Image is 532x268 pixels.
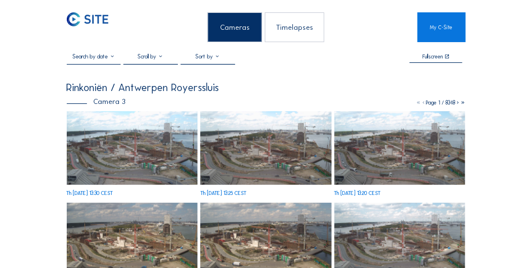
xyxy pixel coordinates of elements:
span: Page 1 / 8348 [426,99,456,106]
div: Fullscreen [423,54,443,59]
a: C-SITE Logo [67,12,114,42]
img: C-SITE Logo [67,12,108,26]
img: image_52706580 [200,111,332,185]
div: Th [DATE] 13:30 CEST [67,190,113,196]
img: image_52706641 [67,111,198,185]
a: My C-Site [418,12,465,42]
div: Camera 3 [67,98,126,105]
div: Th [DATE] 13:20 CEST [334,190,381,196]
input: Search by date 󰅀 [67,53,121,60]
div: Th [DATE] 13:25 CEST [200,190,246,196]
div: Cameras [208,12,262,42]
div: Rinkoniën / Antwerpen Royerssluis [67,83,219,93]
div: Timelapses [265,12,324,42]
img: image_52706429 [334,111,466,185]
